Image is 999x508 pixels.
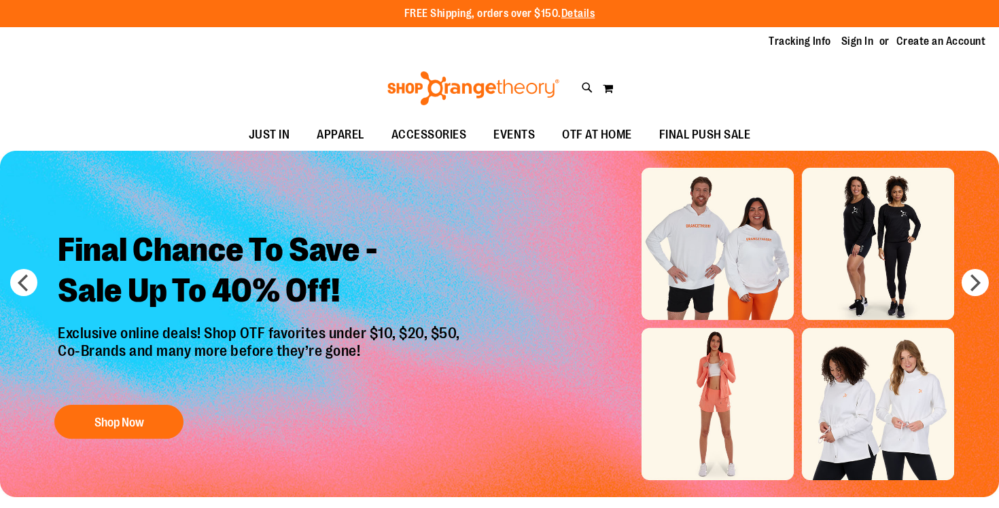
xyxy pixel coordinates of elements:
[480,120,548,151] a: EVENTS
[562,120,632,150] span: OTF AT HOME
[235,120,304,151] a: JUST IN
[10,269,37,296] button: prev
[317,120,364,150] span: APPAREL
[493,120,535,150] span: EVENTS
[385,71,561,105] img: Shop Orangetheory
[659,120,751,150] span: FINAL PUSH SALE
[48,219,474,325] h2: Final Chance To Save - Sale Up To 40% Off!
[548,120,646,151] a: OTF AT HOME
[896,34,986,49] a: Create an Account
[841,34,874,49] a: Sign In
[48,325,474,391] p: Exclusive online deals! Shop OTF favorites under $10, $20, $50, Co-Brands and many more before th...
[769,34,831,49] a: Tracking Info
[48,219,474,446] a: Final Chance To Save -Sale Up To 40% Off! Exclusive online deals! Shop OTF favorites under $10, $...
[646,120,765,151] a: FINAL PUSH SALE
[561,7,595,20] a: Details
[303,120,378,151] a: APPAREL
[404,6,595,22] p: FREE Shipping, orders over $150.
[54,405,183,439] button: Shop Now
[249,120,290,150] span: JUST IN
[962,269,989,296] button: next
[391,120,467,150] span: ACCESSORIES
[378,120,480,151] a: ACCESSORIES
